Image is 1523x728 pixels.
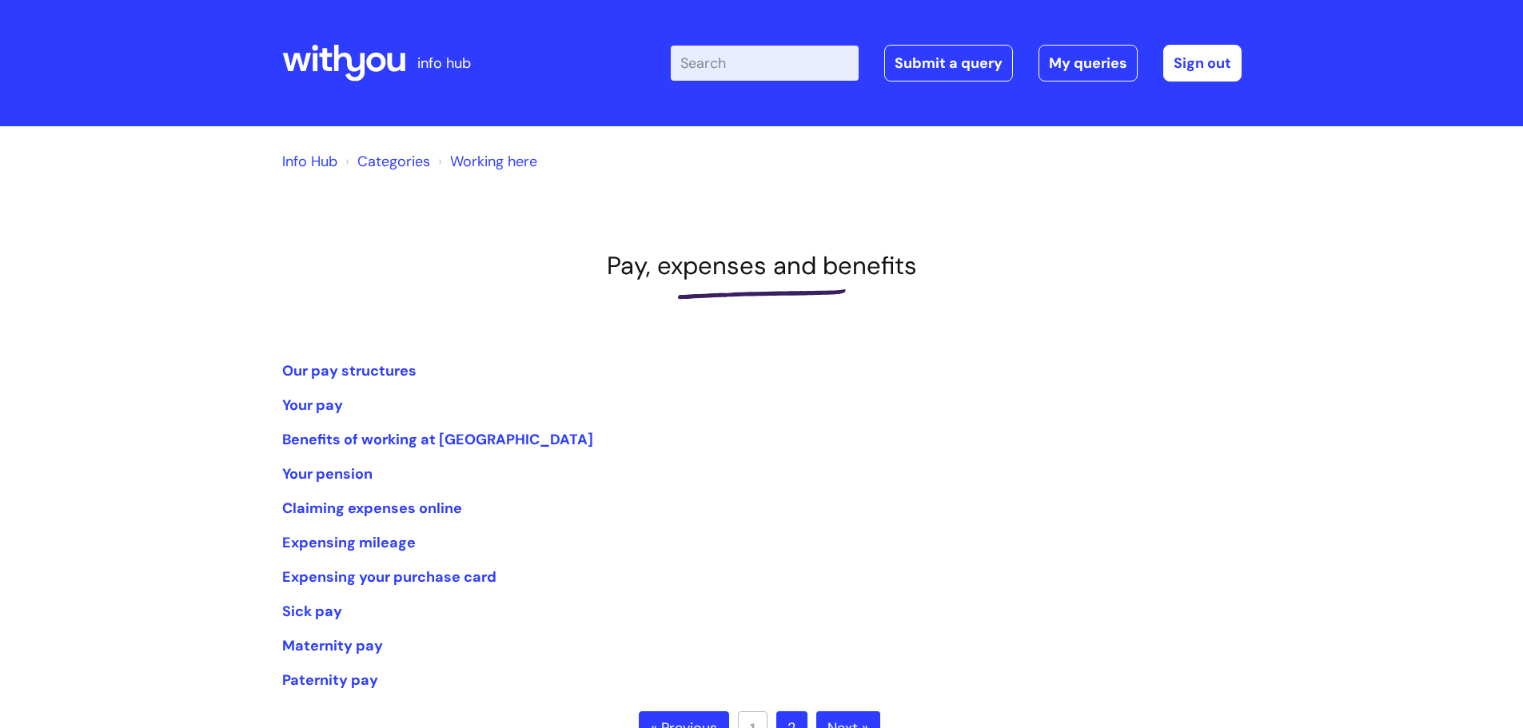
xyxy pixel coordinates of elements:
[282,533,416,552] a: Expensing mileage
[282,251,1242,280] h1: Pay, expenses and benefits
[282,567,496,587] a: Expensing your purchase card
[282,152,337,171] a: Info Hub
[282,499,462,518] a: Claiming expenses online
[282,602,342,621] a: Sick pay
[671,45,1242,82] div: | -
[282,464,373,483] a: Your pension
[282,396,343,415] a: Your pay
[434,149,537,174] li: Working here
[282,430,593,449] a: Benefits of working at [GEOGRAPHIC_DATA]
[417,50,471,76] p: info hub
[1039,45,1138,82] a: My queries
[282,636,383,655] a: Maternity pay
[357,152,430,171] a: Categories
[884,45,1013,82] a: Submit a query
[1163,45,1242,82] a: Sign out
[282,361,417,380] a: Our pay structures
[341,149,430,174] li: Solution home
[450,152,537,171] a: Working here
[282,670,378,690] a: Paternity pay
[671,46,859,81] input: Search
